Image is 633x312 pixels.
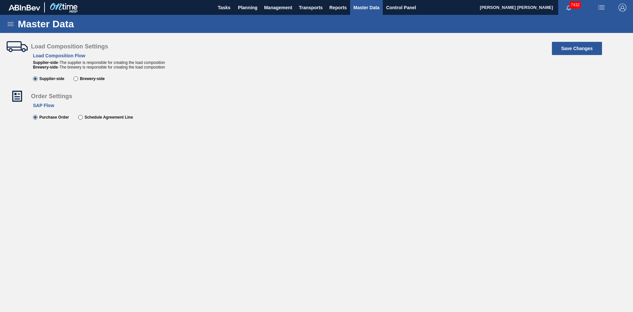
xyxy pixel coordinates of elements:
span: 7432 [569,1,581,9]
p: - The brewery is responsible for creating the load composition [58,65,165,70]
span: Supplier-side [33,60,58,65]
p: - The supplier is responsible for creating the load composition [58,60,165,65]
label: Brewery-side [74,76,105,81]
span: Reports [329,4,347,12]
span: Master Data [353,4,379,12]
h1: Master Data [18,20,135,28]
button: Save Changes [552,42,602,55]
label: Supplier-side [33,76,64,81]
span: Control Panel [386,4,416,12]
label: Schedule Agreement Line [78,115,133,120]
h3: Load Composition Settings [28,43,108,50]
img: Logout [618,4,626,12]
span: Tasks [217,4,231,12]
span: Brewery-side [33,65,58,70]
label: Purchase Order [33,115,69,120]
img: userActions [597,4,605,12]
h4: SAP Flow [33,103,522,108]
h3: Order Settings [28,93,72,100]
span: Management [264,4,292,12]
span: Planning [238,4,257,12]
h4: Load Composition Flow [33,53,522,58]
span: Transports [299,4,323,12]
button: Notifications [558,3,579,12]
img: TNhmsLtSVTkK8tSr43FrP2fwEKptu5GPRR3wAAAABJRU5ErkJggg== [9,5,40,11]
